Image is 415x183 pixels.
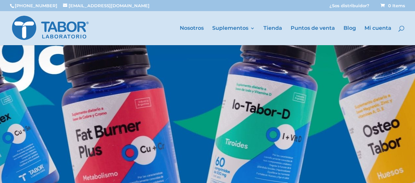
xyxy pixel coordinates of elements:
[379,3,405,8] a: 0 Items
[381,3,405,8] span: 0 Items
[329,4,369,11] a: ¿Sos distribuidor?
[212,26,255,45] a: Suplementos
[364,26,391,45] a: Mi cuenta
[343,26,356,45] a: Blog
[263,26,282,45] a: Tienda
[11,14,90,42] img: Laboratorio Tabor
[291,26,335,45] a: Puntos de venta
[15,3,57,8] a: [PHONE_NUMBER]
[180,26,204,45] a: Nosotros
[63,3,150,8] a: [EMAIL_ADDRESS][DOMAIN_NAME]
